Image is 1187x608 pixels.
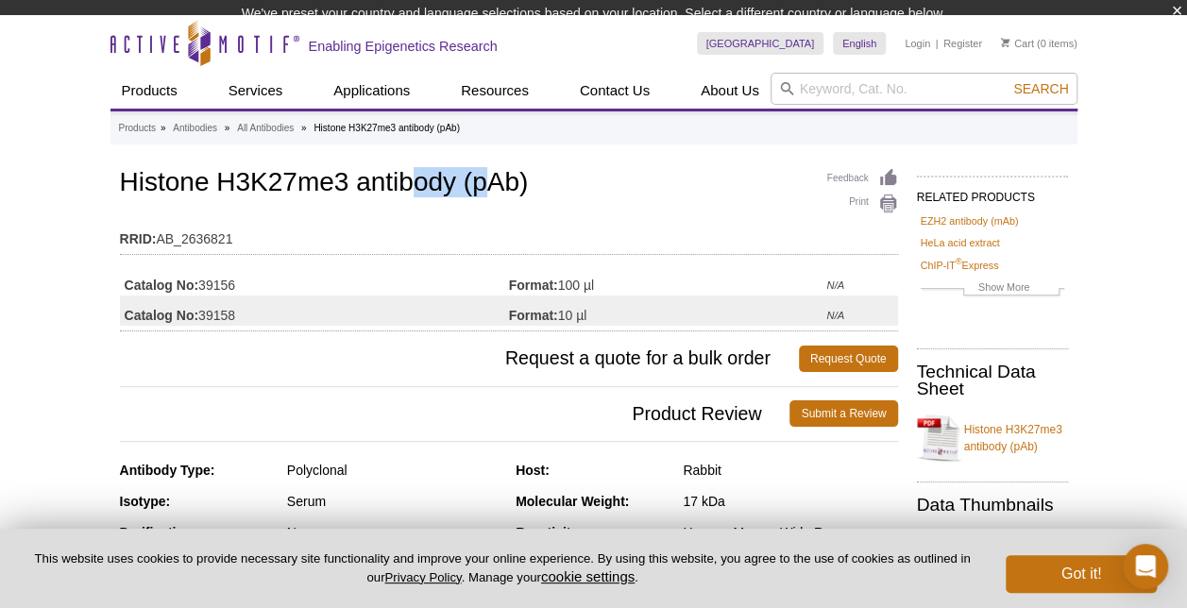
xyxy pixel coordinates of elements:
[516,463,550,478] strong: Host:
[827,194,898,214] a: Print
[826,265,897,296] td: N/A
[1123,544,1168,589] div: Open Intercom Messenger
[516,494,629,509] strong: Molecular Weight:
[120,525,197,540] strong: Purification:
[120,463,215,478] strong: Antibody Type:
[541,568,635,584] button: cookie settings
[509,277,558,294] strong: Format:
[568,73,661,109] a: Contact Us
[921,279,1064,300] a: Show More
[917,363,1068,397] h2: Technical Data Sheet
[120,494,171,509] strong: Isotype:
[125,277,199,294] strong: Catalog No:
[789,400,897,427] a: Submit a Review
[161,123,166,133] li: »
[301,123,307,133] li: »
[287,493,501,510] div: Serum
[921,212,1019,229] a: EZH2 antibody (mAb)
[799,346,898,372] a: Request Quote
[173,120,217,137] a: Antibodies
[917,497,1068,514] h2: Data Thumbnails
[1001,37,1034,50] a: Cart
[956,257,962,266] sup: ®
[509,265,827,296] td: 100 µl
[237,120,294,137] a: All Antibodies
[683,462,897,479] div: Rabbit
[120,400,790,427] span: Product Review
[322,73,421,109] a: Applications
[627,14,677,59] img: Change Here
[449,73,540,109] a: Resources
[1001,38,1009,47] img: Your Cart
[1013,81,1068,96] span: Search
[120,346,799,372] span: Request a quote for a bulk order
[287,462,501,479] div: Polyclonal
[905,37,930,50] a: Login
[516,525,583,540] strong: Reactivity:
[1006,555,1157,593] button: Got it!
[217,73,295,109] a: Services
[943,37,982,50] a: Register
[120,265,509,296] td: 39156
[120,230,157,247] strong: RRID:
[689,73,771,109] a: About Us
[917,410,1068,466] a: Histone H3K27me3 antibody (pAb)
[921,257,999,274] a: ChIP-IT®Express
[309,38,498,55] h2: Enabling Epigenetics Research
[120,168,898,200] h1: Histone H3K27me3 antibody (pAb)
[225,123,230,133] li: »
[683,524,897,558] div: Human, Mouse, Wide Range Predicted
[120,296,509,326] td: 39158
[509,296,827,326] td: 10 µl
[683,493,897,510] div: 17 kDa
[110,73,189,109] a: Products
[1008,80,1074,97] button: Search
[917,176,1068,210] h2: RELATED PRODUCTS
[1001,32,1077,55] li: (0 items)
[921,234,1000,251] a: HeLa acid extract
[287,524,501,541] div: None
[833,32,886,55] a: English
[30,550,975,586] p: This website uses cookies to provide necessary site functionality and improve your online experie...
[384,570,461,584] a: Privacy Policy
[125,307,199,324] strong: Catalog No:
[314,123,460,133] li: Histone H3K27me3 antibody (pAb)
[827,168,898,189] a: Feedback
[120,219,898,249] td: AB_2636821
[119,120,156,137] a: Products
[509,307,558,324] strong: Format:
[936,32,939,55] li: |
[697,32,824,55] a: [GEOGRAPHIC_DATA]
[826,296,897,326] td: N/A
[771,73,1077,105] input: Keyword, Cat. No.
